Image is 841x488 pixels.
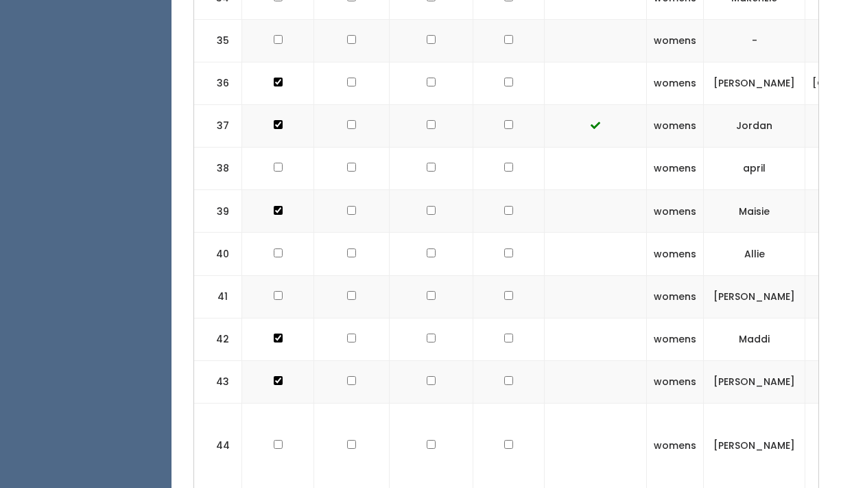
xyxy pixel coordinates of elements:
[704,275,805,318] td: [PERSON_NAME]
[704,233,805,275] td: Allie
[704,148,805,190] td: april
[194,275,242,318] td: 41
[704,190,805,233] td: Maisie
[647,360,704,403] td: womens
[647,318,704,360] td: womens
[704,104,805,147] td: Jordan
[647,104,704,147] td: womens
[194,148,242,190] td: 38
[194,233,242,275] td: 40
[647,190,704,233] td: womens
[194,190,242,233] td: 39
[704,360,805,403] td: [PERSON_NAME]
[194,104,242,147] td: 37
[704,62,805,104] td: [PERSON_NAME]
[194,62,242,104] td: 36
[647,62,704,104] td: womens
[194,318,242,360] td: 42
[647,275,704,318] td: womens
[704,318,805,360] td: Maddi
[194,360,242,403] td: 43
[194,19,242,62] td: 35
[647,148,704,190] td: womens
[647,233,704,275] td: womens
[647,19,704,62] td: womens
[704,19,805,62] td: -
